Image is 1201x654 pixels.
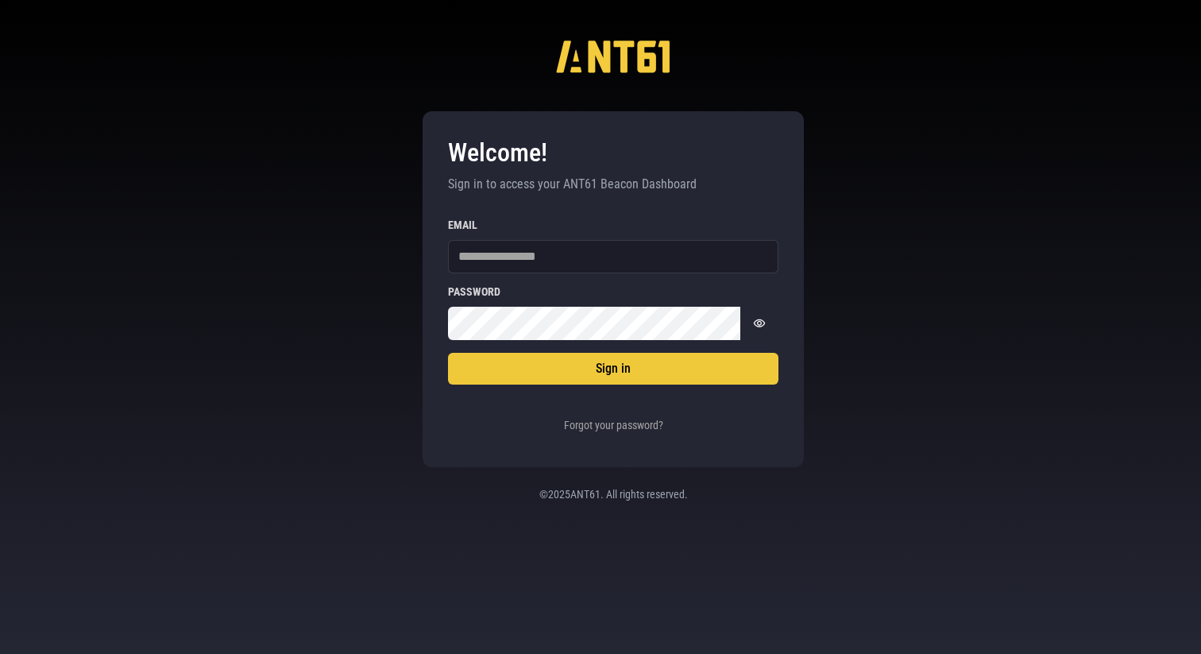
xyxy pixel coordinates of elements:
p: © 2025 ANT61. All rights reserved. [442,486,785,502]
p: Sign in to access your ANT61 Beacon Dashboard [448,175,778,194]
button: Show password [740,307,778,340]
label: Password [448,286,778,297]
button: Sign in [448,353,778,385]
h3: Welcome! [448,137,778,168]
button: Forgot your password? [560,410,667,442]
label: Email [448,219,778,230]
